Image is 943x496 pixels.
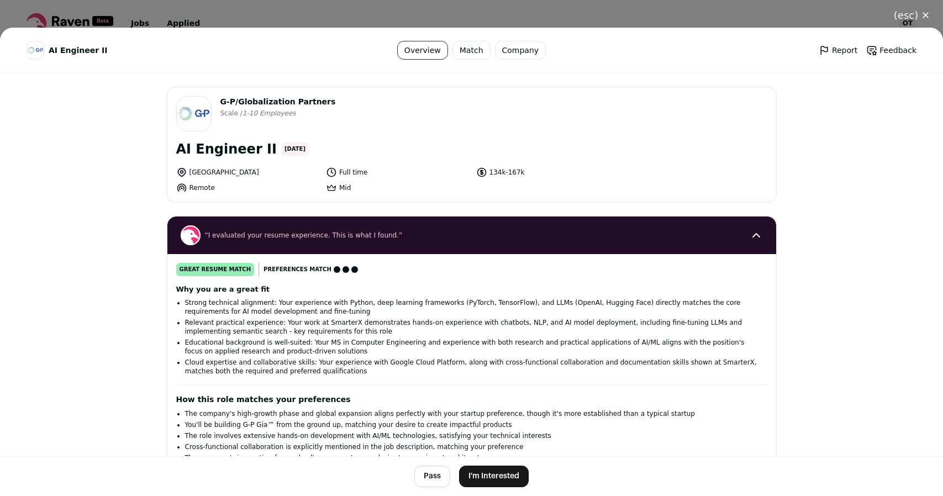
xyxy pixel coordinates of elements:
span: [DATE] [281,143,309,156]
h2: How this role matches your preferences [176,394,767,405]
li: Cloud expertise and collaborative skills: Your experience with Google Cloud Platform, along with ... [185,358,758,376]
li: 134k-167k [476,167,620,178]
h1: AI Engineer II [176,140,277,158]
li: Scale [220,109,240,118]
li: The role involves extensive hands-on development with AI/ML technologies, satisfying your technic... [185,431,758,440]
a: Report [819,45,857,56]
a: Feedback [866,45,916,56]
li: Educational background is well-suited: Your MS in Computer Engineering and experience with both r... [185,338,758,356]
li: Cross-functional collaboration is explicitly mentioned in the job description, matching your pref... [185,442,758,451]
a: Overview [397,41,448,60]
a: Company [495,41,546,60]
li: You'll be building G-P Gia™ from the ground up, matching your desire to create impactful products [185,420,758,429]
li: Strong technical alignment: Your experience with Python, deep learning frameworks (PyTorch, Tenso... [185,298,758,316]
img: 591bd6bf1a3695c172f07a78a5a99537eaad613772d2bed6acd785fdcdad7853.jpg [177,102,211,126]
li: The company's innovation-focused culture supports your desire to experiment and iterate [185,453,758,462]
span: G-P/Globalization Partners [220,96,336,107]
h2: Why you are a great fit [176,285,767,294]
button: Close modal [881,3,943,28]
img: 591bd6bf1a3695c172f07a78a5a99537eaad613772d2bed6acd785fdcdad7853.jpg [27,44,44,56]
div: great resume match [176,263,255,276]
a: Match [452,41,491,60]
button: I'm Interested [459,466,529,487]
li: Relevant practical experience: Your work at SmarterX demonstrates hands-on experience with chatbo... [185,318,758,336]
span: “I evaluated your resume experience. This is what I found.” [205,231,739,240]
li: [GEOGRAPHIC_DATA] [176,167,320,178]
li: Mid [326,182,470,193]
span: Preferences match [264,264,331,275]
span: AI Engineer II [49,45,107,56]
span: 1-10 Employees [243,109,296,117]
li: Full time [326,167,470,178]
li: / [240,109,296,118]
button: Pass [414,466,450,487]
li: Remote [176,182,320,193]
li: The company's high-growth phase and global expansion aligns perfectly with your startup preferenc... [185,409,758,418]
